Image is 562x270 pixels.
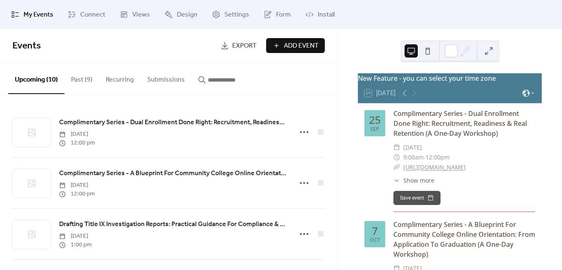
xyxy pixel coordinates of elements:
a: Install [299,3,341,26]
span: Views [132,10,150,20]
a: Design [158,3,204,26]
div: Sep [370,127,379,132]
a: Complimentary Series - Dual Enrollment Done Right: Recruitment, Readiness & Real Retention (A One... [393,109,527,138]
span: Design [177,10,198,20]
span: Complimentary Series - Dual Enrollment Done Right: Recruitment, Readiness & Real Retention (A One... [59,118,288,128]
span: Add Event [284,41,319,51]
span: Install [318,10,335,20]
button: ​Show more [393,176,434,185]
button: Upcoming (10) [8,63,64,94]
div: ​ [393,152,400,162]
span: 1:00 pm [59,241,92,249]
span: Show more [403,176,434,185]
button: Recurring [99,63,140,93]
span: [DATE] [59,130,95,139]
span: 9:00am [403,152,424,162]
a: Complimentary Series - A Blueprint For Community College Online Orientation: From Application To ... [59,168,288,179]
span: Drafting Title IX Investigation Reports: Practical Guidance For Compliance & Clarity [59,219,288,229]
span: Export [232,41,257,51]
div: ​ [393,142,400,152]
a: Complimentary Series - A Blueprint For Community College Online Orientation: From Application To ... [393,220,535,259]
div: 25 [369,115,381,125]
button: Add Event [266,38,325,53]
a: [URL][DOMAIN_NAME] [403,163,466,171]
a: Form [257,3,297,26]
button: Past (9) [64,63,99,93]
button: Submissions [140,63,191,93]
div: Oct [370,238,380,243]
span: 12:00 pm [59,139,95,147]
a: Complimentary Series - Dual Enrollment Done Right: Recruitment, Readiness & Real Retention (A One... [59,117,288,128]
span: Complimentary Series - A Blueprint For Community College Online Orientation: From Application To ... [59,169,288,178]
span: Form [276,10,291,20]
a: Views [114,3,156,26]
span: My Events [24,10,53,20]
a: Drafting Title IX Investigation Reports: Practical Guidance For Compliance & Clarity [59,219,288,230]
a: Settings [206,3,255,26]
div: 7 [372,226,378,236]
span: [DATE] [59,181,95,190]
span: 12:00pm [426,152,450,162]
span: [DATE] [403,142,422,152]
a: My Events [5,3,60,26]
span: - [424,152,426,162]
span: Events [12,37,41,55]
span: Settings [224,10,249,20]
a: Export [214,38,263,53]
span: [DATE] [59,232,92,241]
span: Connect [80,10,105,20]
div: New Feature - you can select your time zone [358,73,542,83]
a: Connect [62,3,112,26]
div: ​ [393,162,400,172]
div: ​ [393,176,400,185]
button: Save event [393,191,441,205]
span: 12:00 pm [59,190,95,198]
